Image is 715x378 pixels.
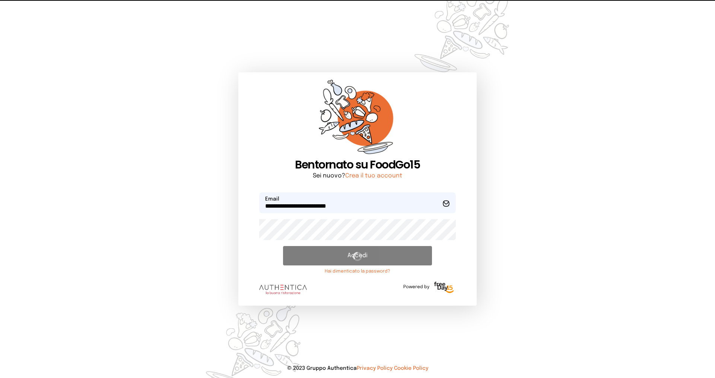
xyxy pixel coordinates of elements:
[259,285,307,294] img: logo.8f33a47.png
[432,280,456,295] img: logo-freeday.3e08031.png
[283,268,432,274] a: Hai dimenticato la password?
[259,171,456,180] p: Sei nuovo?
[403,284,429,290] span: Powered by
[319,80,396,158] img: sticker-orange.65babaf.png
[345,173,402,179] a: Crea il tuo account
[394,366,428,371] a: Cookie Policy
[357,366,393,371] a: Privacy Policy
[259,158,456,171] h1: Bentornato su FoodGo15
[12,365,703,372] p: © 2023 Gruppo Authentica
